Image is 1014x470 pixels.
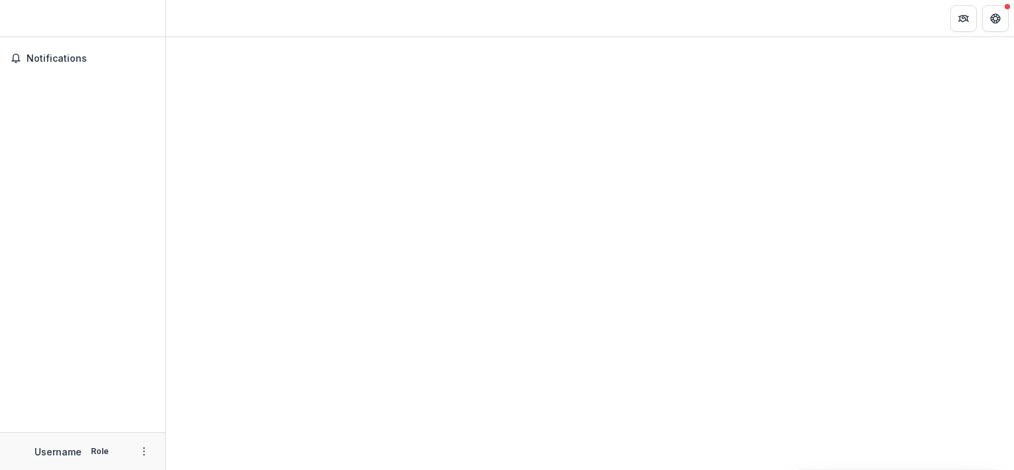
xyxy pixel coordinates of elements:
[136,443,152,459] button: More
[982,5,1009,32] button: Get Help
[950,5,977,32] button: Partners
[27,53,155,64] span: Notifications
[5,48,160,69] button: Notifications
[87,445,113,457] p: Role
[35,445,82,459] p: Username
